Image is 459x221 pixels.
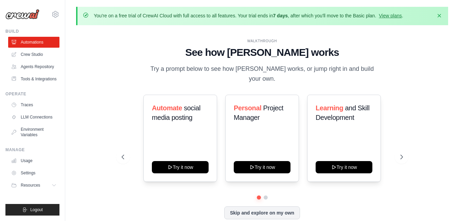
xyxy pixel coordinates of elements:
[152,104,182,112] span: Automate
[8,168,59,178] a: Settings
[94,12,403,19] p: You're on a free trial of CrewAI Cloud with full access to all features. Your trial ends in , aft...
[5,147,59,153] div: Manage
[5,9,39,19] img: Logo
[273,13,288,18] strong: 7 days
[379,13,402,18] a: View plans
[316,161,372,173] button: Try it now
[8,99,59,110] a: Traces
[152,104,200,121] span: social media posting
[122,46,403,59] h1: See how [PERSON_NAME] works
[5,204,59,216] button: Logout
[8,49,59,60] a: Crew Studio
[8,74,59,84] a: Tools & Integrations
[21,183,40,188] span: Resources
[122,38,403,44] div: WALKTHROUGH
[234,104,261,112] span: Personal
[8,37,59,48] a: Automations
[234,104,283,121] span: Project Manager
[224,206,300,219] button: Skip and explore on my own
[152,161,209,173] button: Try it now
[8,112,59,123] a: LLM Connections
[30,207,43,212] span: Logout
[148,64,376,84] p: Try a prompt below to see how [PERSON_NAME] works, or jump right in and build your own.
[8,180,59,191] button: Resources
[8,124,59,140] a: Environment Variables
[316,104,343,112] span: Learning
[8,155,59,166] a: Usage
[5,91,59,97] div: Operate
[8,61,59,72] a: Agents Repository
[5,29,59,34] div: Build
[234,161,290,173] button: Try it now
